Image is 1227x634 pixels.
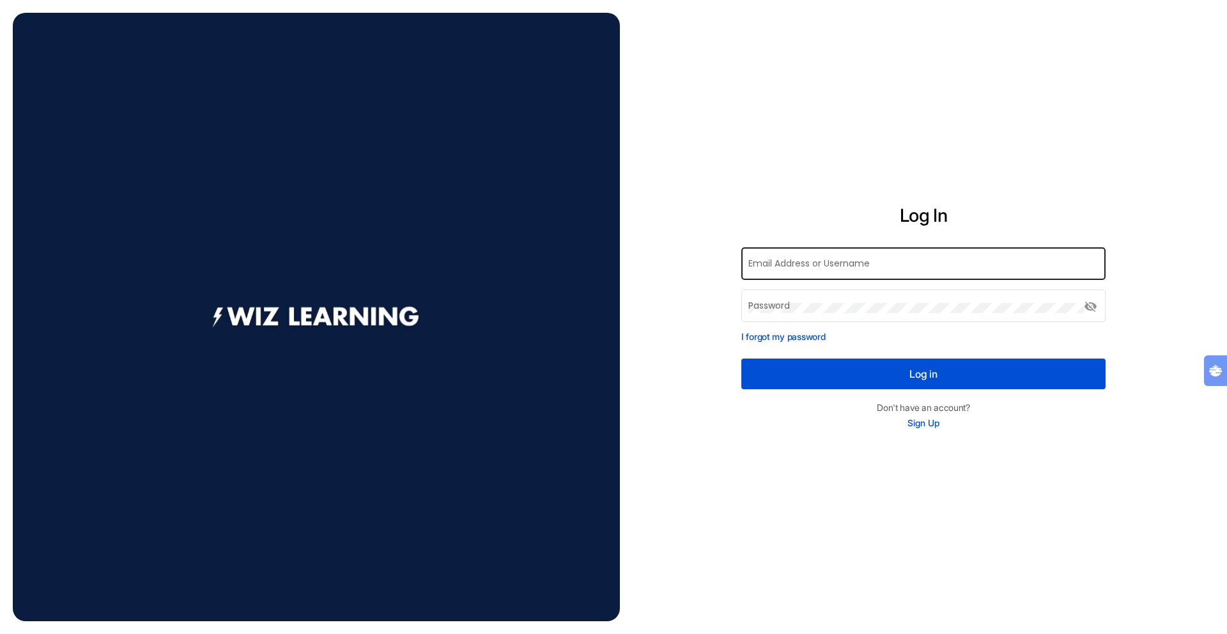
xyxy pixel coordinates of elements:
[209,300,424,335] img: footer logo
[741,330,1106,343] p: I forgot my password
[741,204,1106,227] h2: Log In
[907,417,939,428] a: Sign Up
[741,359,1106,389] button: Log in
[877,401,970,414] p: Don't have an account?
[1084,299,1099,314] mat-icon: visibility_off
